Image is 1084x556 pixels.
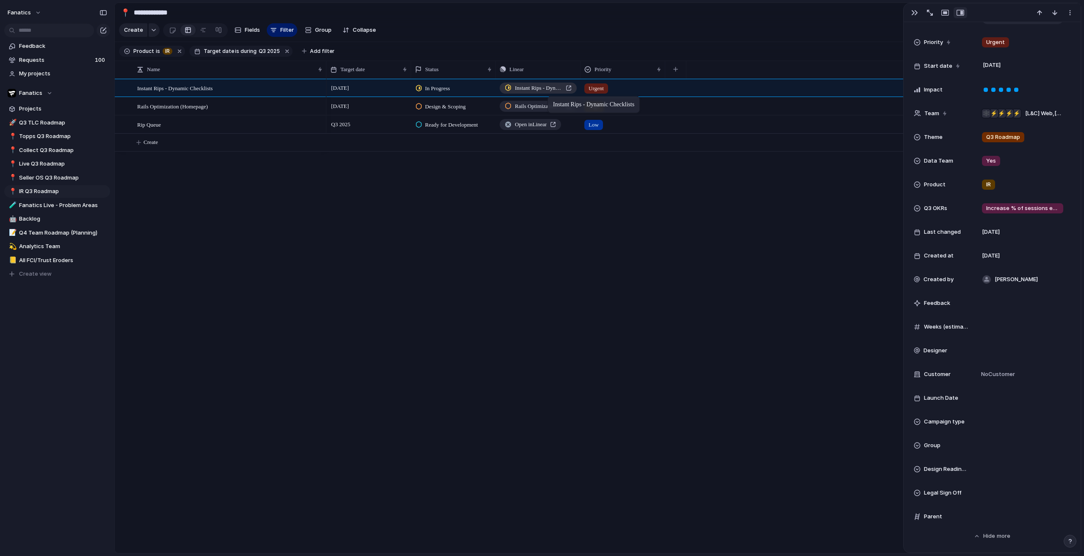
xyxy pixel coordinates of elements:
[500,101,577,112] a: Rails Optimization (Homepage)
[4,227,110,239] a: 📝Q4 Team Roadmap (Planning)
[259,47,280,55] span: Q3 2025
[589,84,604,93] span: Urgent
[19,42,107,50] span: Feedback
[329,83,351,93] span: [DATE]
[9,132,15,141] div: 📍
[4,158,110,170] a: 📍Live Q3 Roadmap
[595,65,611,74] span: Priority
[156,47,160,55] span: is
[924,180,946,189] span: Product
[8,229,16,237] button: 📝
[8,174,16,182] button: 📍
[95,56,107,64] span: 100
[4,240,110,253] a: 💫Analytics Team
[515,84,562,92] span: Instant Rips - Dynamic Checklists
[553,101,634,108] div: Instant Rips - Dynamic Checklists
[982,252,1000,260] span: [DATE]
[19,160,107,168] span: Live Q3 Roadmap
[924,275,954,284] span: Created by
[19,89,42,97] span: Fanatics
[924,465,968,473] span: Design Readiness
[924,299,950,307] span: Feedback
[924,38,943,47] span: Priority
[8,201,16,210] button: 🧪
[4,40,110,53] a: Feedback
[9,228,15,238] div: 📝
[924,204,947,213] span: Q3 OKRs
[515,102,562,111] span: Rails Optimization (Homepage)
[4,172,110,184] a: 📍Seller OS Q3 Roadmap
[280,26,294,34] span: Filter
[4,102,110,115] a: Projects
[4,185,110,198] a: 📍IR Q3 Roadmap
[124,26,143,34] span: Create
[4,144,110,157] a: 📍Collect Q3 Roadmap
[924,441,940,450] span: Group
[9,214,15,224] div: 🤖
[4,130,110,143] a: 📍Topps Q3 Roadmap
[19,56,92,64] span: Requests
[19,187,107,196] span: IR Q3 Roadmap
[986,180,991,189] span: IR
[924,157,953,165] span: Data Team
[509,65,524,74] span: Linear
[231,23,263,37] button: Fields
[9,200,15,210] div: 🧪
[161,47,174,56] button: IR
[8,242,16,251] button: 💫
[19,242,107,251] span: Analytics Team
[301,23,336,37] button: Group
[133,47,154,55] span: Product
[239,47,257,55] span: during
[9,173,15,183] div: 📍
[8,160,16,168] button: 📍
[425,102,466,111] span: Design & Scoping
[4,199,110,212] a: 🧪Fanatics Live - Problem Areas
[997,532,1010,540] span: more
[589,121,599,129] span: Low
[924,346,947,355] span: Designer
[119,23,147,37] button: Create
[8,187,16,196] button: 📍
[425,121,478,129] span: Ready for Development
[204,47,234,55] span: Target date
[165,47,170,55] span: IR
[235,47,239,55] span: is
[1005,109,1013,118] div: ⚡
[4,254,110,267] a: 📒All FCI/Trust Eroders
[19,146,107,155] span: Collect Q3 Roadmap
[924,323,968,331] span: Weeks (estimate)
[329,119,352,130] span: Q3 2025
[1012,109,1021,118] div: ⚡
[9,242,15,252] div: 💫
[8,256,16,265] button: 📒
[9,159,15,169] div: 📍
[257,47,282,56] button: Q3 2025
[982,109,990,118] div: 🕸
[986,204,1059,213] span: Increase % of sessions exposed to IR from 41% to a monthly average of 80% in Sep
[19,119,107,127] span: Q3 TLC Roadmap
[353,26,376,34] span: Collapse
[339,23,379,37] button: Collapse
[924,512,942,521] span: Parent
[924,86,943,94] span: Impact
[19,174,107,182] span: Seller OS Q3 Roadmap
[981,60,1003,70] span: [DATE]
[4,116,110,129] a: 🚀Q3 TLC Roadmap
[19,256,107,265] span: All FCI/Trust Eroders
[297,45,340,57] button: Add filter
[924,489,962,497] span: Legal Sign Off
[9,145,15,155] div: 📍
[924,370,951,379] span: Customer
[425,65,439,74] span: Status
[9,187,15,196] div: 📍
[19,215,107,223] span: Backlog
[119,6,132,19] button: 📍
